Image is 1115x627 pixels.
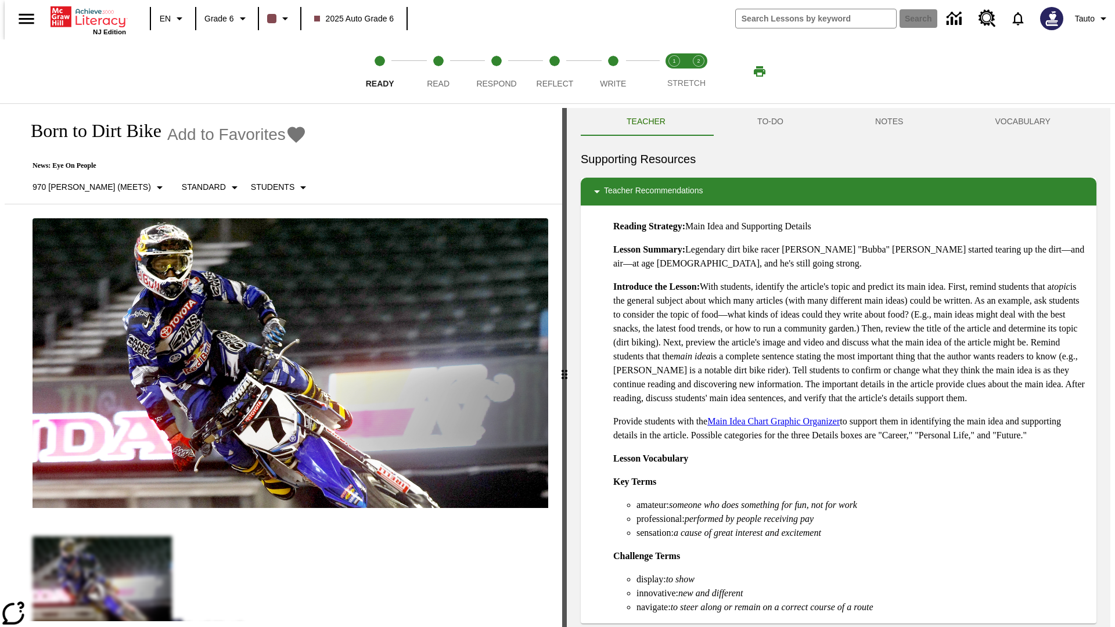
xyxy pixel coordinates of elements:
button: Scaffolds, Standard [177,177,246,198]
a: Resource Center, Will open in new tab [972,3,1003,34]
a: Data Center [940,3,972,35]
li: professional: [636,512,1087,526]
span: Reflect [537,79,574,88]
button: Respond step 3 of 5 [463,39,530,103]
button: Print [741,61,778,82]
button: Select Lexile, 970 Lexile (Meets) [28,177,171,198]
a: Main Idea Chart Graphic Organizer [707,416,840,426]
li: sensation: [636,526,1087,540]
a: Notifications [1003,3,1033,34]
em: a cause of great interest and excitement [674,528,821,538]
text: 1 [672,58,675,64]
em: topic [1052,282,1070,291]
h6: Supporting Resources [581,150,1096,168]
button: Teacher [581,108,711,136]
span: Write [600,79,626,88]
span: STRETCH [667,78,706,88]
span: Read [427,79,449,88]
div: reading [5,108,562,621]
p: 970 [PERSON_NAME] (Meets) [33,181,151,193]
p: Students [251,181,294,193]
p: Legendary dirt bike racer [PERSON_NAME] "Bubba" [PERSON_NAME] started tearing up the dirt—and air... [613,243,1087,271]
button: Class color is dark brown. Change class color [262,8,297,29]
span: Grade 6 [204,13,234,25]
text: 2 [697,58,700,64]
span: Respond [476,79,516,88]
input: search field [736,9,896,28]
li: display: [636,572,1087,586]
span: 2025 Auto Grade 6 [314,13,394,25]
strong: Challenge Terms [613,551,680,561]
p: Teacher Recommendations [604,185,703,199]
button: Add to Favorites - Born to Dirt Bike [167,124,307,145]
button: NOTES [829,108,949,136]
button: VOCABULARY [949,108,1096,136]
p: Provide students with the to support them in identifying the main idea and supporting details in ... [613,415,1087,442]
span: NJ Edition [93,28,126,35]
em: someone who does something for fun, not for work [669,500,857,510]
strong: Introduce the Lesson: [613,282,700,291]
em: to steer along or remain on a correct course of a route [671,602,873,612]
button: Language: EN, Select a language [154,8,192,29]
button: Ready step 1 of 5 [346,39,413,103]
li: navigate: [636,600,1087,614]
strong: Key Terms [613,477,656,487]
button: TO-DO [711,108,829,136]
h1: Born to Dirt Bike [19,120,161,142]
button: Select Student [246,177,315,198]
div: Press Enter or Spacebar and then press right and left arrow keys to move the slider [562,108,567,627]
li: innovative: [636,586,1087,600]
button: Stretch Read step 1 of 2 [657,39,691,103]
strong: Reading Strategy: [613,221,685,231]
button: Profile/Settings [1070,8,1115,29]
li: amateur: [636,498,1087,512]
p: Main Idea and Supporting Details [613,219,1087,233]
button: Stretch Respond step 2 of 2 [682,39,715,103]
button: Read step 2 of 5 [404,39,472,103]
img: Avatar [1040,7,1063,30]
p: News: Eye On People [19,161,315,170]
button: Grade: Grade 6, Select a grade [200,8,254,29]
div: activity [567,108,1110,627]
span: Ready [366,79,394,88]
p: Standard [182,181,226,193]
span: Add to Favorites [167,125,286,144]
p: With students, identify the article's topic and predict its main idea. First, remind students tha... [613,280,1087,405]
em: performed by people receiving pay [685,514,814,524]
button: Open side menu [9,2,44,36]
div: Home [51,4,126,35]
button: Write step 5 of 5 [580,39,647,103]
div: Teacher Recommendations [581,178,1096,206]
em: to show [666,574,695,584]
strong: Lesson Vocabulary [613,453,688,463]
button: Select a new avatar [1033,3,1070,34]
span: EN [160,13,171,25]
img: Motocross racer James Stewart flies through the air on his dirt bike. [33,218,548,509]
em: main idea [674,351,711,361]
button: Reflect step 4 of 5 [521,39,588,103]
em: new and different [678,588,743,598]
div: Instructional Panel Tabs [581,108,1096,136]
span: Tauto [1075,13,1095,25]
strong: Lesson Summary: [613,244,685,254]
